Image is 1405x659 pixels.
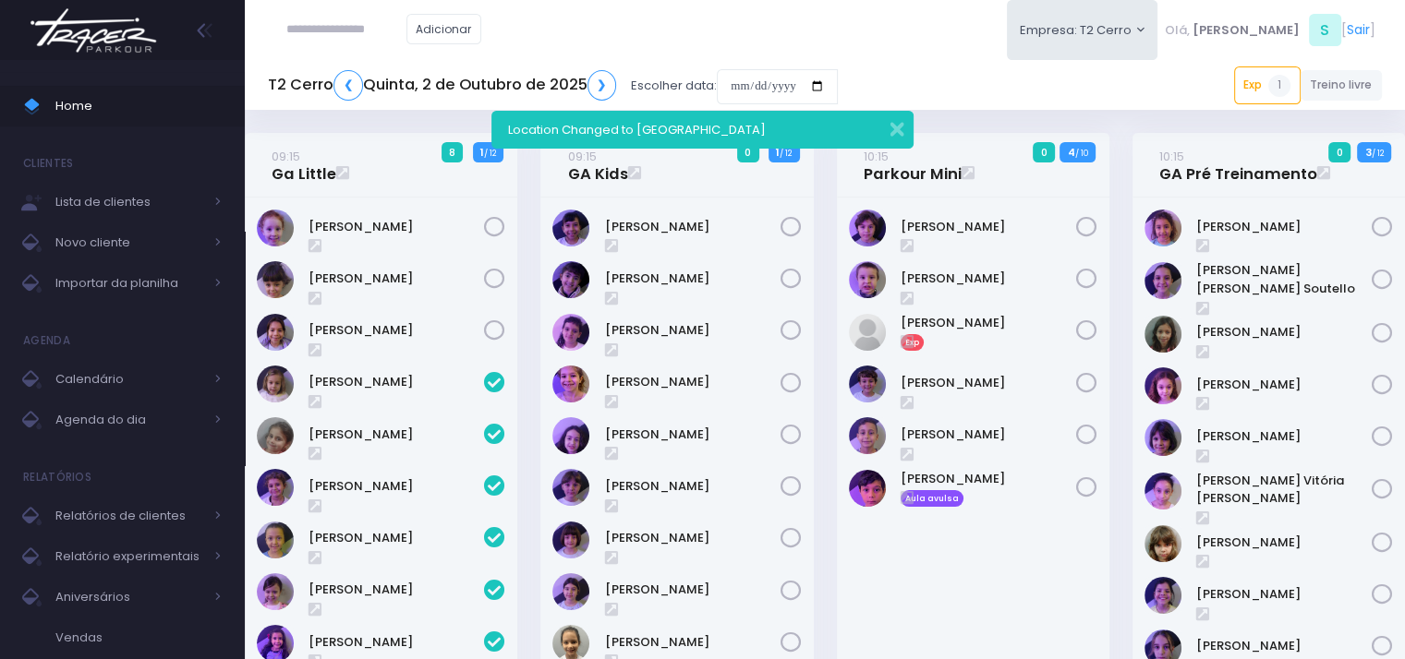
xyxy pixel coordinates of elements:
[1159,147,1317,184] a: 10:15GA Pré Treinamento
[605,321,781,340] a: [PERSON_NAME]
[55,545,203,569] span: Relatório experimentais
[272,148,300,165] small: 09:15
[257,210,294,246] img: Antonieta Bonna Gobo N Silva
[442,142,464,162] span: 8
[901,218,1076,236] a: [PERSON_NAME]
[568,148,597,165] small: 09:15
[55,94,222,118] span: Home
[605,425,781,444] a: [PERSON_NAME]
[780,148,792,159] small: / 12
[605,218,781,236] a: [PERSON_NAME]
[605,373,781,391] a: [PERSON_NAME]
[1033,142,1055,162] span: 0
[587,70,617,101] a: ❯
[1074,148,1087,159] small: / 10
[55,271,203,295] span: Importar da planilha
[552,314,589,351] img: Clara Guimaraes Kron
[55,190,203,214] span: Lista de clientes
[257,261,294,298] img: Maria Ribeiro Martins
[901,425,1076,444] a: [PERSON_NAME]
[55,231,203,255] span: Novo cliente
[552,521,589,558] img: Mariana Abramo
[272,147,336,184] a: 09:15Ga Little
[552,469,589,506] img: Maria Clara Frateschi
[406,14,482,44] a: Adicionar
[1196,261,1372,297] a: [PERSON_NAME] [PERSON_NAME] Soutello
[901,490,964,507] span: Aula avulsa
[257,417,294,454] img: Heloísa Amado
[257,469,294,506] img: Isabel Amado
[55,585,203,609] span: Aniversários
[55,408,203,432] span: Agenda do dia
[1145,367,1181,404] img: Luisa Tomchinsky Montezano
[257,314,294,351] img: Marina Árju Aragão Abreu
[1347,20,1370,40] a: Sair
[309,218,484,236] a: [PERSON_NAME]
[55,626,222,650] span: Vendas
[333,70,363,101] a: ❮
[901,374,1076,392] a: [PERSON_NAME]
[55,504,203,528] span: Relatórios de clientes
[309,321,484,340] a: [PERSON_NAME]
[484,148,496,159] small: / 12
[1165,21,1190,40] span: Olá,
[23,322,70,359] h4: Agenda
[1145,262,1181,299] img: Ana Helena Soutello
[552,261,589,298] img: Cecília Fornias Gomes
[901,470,1076,488] a: [PERSON_NAME]
[605,633,781,652] a: [PERSON_NAME]
[1145,473,1181,509] img: Maria Vitória Silva Moura
[480,145,484,160] strong: 1
[1159,148,1184,165] small: 10:15
[1196,472,1372,508] a: [PERSON_NAME] Vitória [PERSON_NAME]
[257,573,294,610] img: Julia Merlino Donadell
[849,210,886,246] img: Dante Passos
[309,425,484,444] a: [PERSON_NAME]
[1193,21,1300,40] span: [PERSON_NAME]
[1145,577,1181,614] img: Sofia John
[1268,75,1290,97] span: 1
[1196,376,1372,394] a: [PERSON_NAME]
[268,70,616,101] h5: T2 Cerro Quinta, 2 de Outubro de 2025
[1301,70,1383,101] a: Treino livre
[552,573,589,610] img: Martina Fernandes Grimaldi
[268,65,838,107] div: Escolher data:
[552,365,589,402] img: Gabriela Libardi Galesi Bernardo
[309,477,484,496] a: [PERSON_NAME]
[849,261,886,298] img: Guilherme Soares Naressi
[23,145,73,182] h4: Clientes
[737,142,759,162] span: 0
[1196,533,1372,552] a: [PERSON_NAME]
[849,365,886,402] img: Otto Guimarães Krön
[1328,142,1350,162] span: 0
[605,477,781,496] a: [PERSON_NAME]
[1196,427,1372,446] a: [PERSON_NAME]
[605,270,781,288] a: [PERSON_NAME]
[1196,585,1372,604] a: [PERSON_NAME]
[901,314,1076,332] a: [PERSON_NAME]
[1365,145,1372,160] strong: 3
[1372,148,1384,159] small: / 12
[1196,218,1372,236] a: [PERSON_NAME]
[55,367,203,391] span: Calendário
[309,529,484,547] a: [PERSON_NAME]
[309,270,484,288] a: [PERSON_NAME]
[309,633,484,652] a: [PERSON_NAME]
[901,270,1076,288] a: [PERSON_NAME]
[849,470,886,507] img: Samuel Bigaton
[1145,210,1181,246] img: Alice Oliveira Castro
[1145,316,1181,353] img: Julia de Campos Munhoz
[776,145,780,160] strong: 1
[1196,323,1372,341] a: [PERSON_NAME]
[568,147,628,184] a: 09:15GA Kids
[849,314,886,351] img: Luiz Felipe Gaudencio Salgado
[552,210,589,246] img: Beatriz Kikuchi
[1234,66,1301,103] a: Exp1
[1067,145,1074,160] strong: 4
[1145,419,1181,456] img: Malu Bernardes
[309,373,484,391] a: [PERSON_NAME]
[23,459,91,496] h4: Relatórios
[257,521,294,558] img: Isabel Silveira Chulam
[1157,9,1382,51] div: [ ]
[1309,14,1341,46] span: S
